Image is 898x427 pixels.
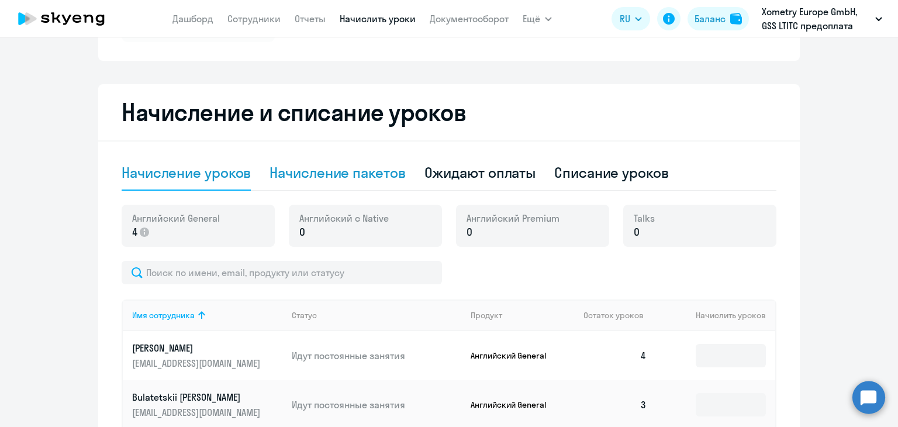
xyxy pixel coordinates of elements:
[634,212,655,225] span: Talks
[730,13,742,25] img: balance
[292,310,317,321] div: Статус
[270,163,405,182] div: Начисление пакетов
[688,7,749,30] button: Балансbalance
[583,310,656,321] div: Остаток уроков
[471,310,575,321] div: Продукт
[471,310,502,321] div: Продукт
[292,310,461,321] div: Статус
[172,13,213,25] a: Дашборд
[132,406,263,419] p: [EMAIL_ADDRESS][DOMAIN_NAME]
[612,7,650,30] button: RU
[292,398,461,411] p: Идут постоянные занятия
[299,212,389,225] span: Английский с Native
[620,12,630,26] span: RU
[762,5,871,33] p: Xometry Europe GmbH, GSS LTITC предоплата (временно)
[132,310,195,321] div: Имя сотрудника
[292,349,461,362] p: Идут постоянные занятия
[756,5,888,33] button: Xometry Europe GmbH, GSS LTITC предоплата (временно)
[132,225,137,240] span: 4
[430,13,509,25] a: Документооборот
[132,342,282,370] a: [PERSON_NAME][EMAIL_ADDRESS][DOMAIN_NAME]
[132,391,282,419] a: Bulatetskii [PERSON_NAME][EMAIL_ADDRESS][DOMAIN_NAME]
[122,98,776,126] h2: Начисление и списание уроков
[471,350,558,361] p: Английский General
[122,261,442,284] input: Поиск по имени, email, продукту или статусу
[656,299,775,331] th: Начислить уроков
[299,225,305,240] span: 0
[132,357,263,370] p: [EMAIL_ADDRESS][DOMAIN_NAME]
[467,212,559,225] span: Английский Premium
[554,163,669,182] div: Списание уроков
[295,13,326,25] a: Отчеты
[132,342,263,354] p: [PERSON_NAME]
[132,310,282,321] div: Имя сотрудника
[695,12,726,26] div: Баланс
[132,391,263,404] p: Bulatetskii [PERSON_NAME]
[122,163,251,182] div: Начисление уроков
[523,12,540,26] span: Ещё
[523,7,552,30] button: Ещё
[471,400,558,410] p: Английский General
[574,331,656,380] td: 4
[583,310,644,321] span: Остаток уроков
[132,212,220,225] span: Английский General
[340,13,416,25] a: Начислить уроки
[634,225,640,240] span: 0
[424,163,536,182] div: Ожидают оплаты
[227,13,281,25] a: Сотрудники
[467,225,472,240] span: 0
